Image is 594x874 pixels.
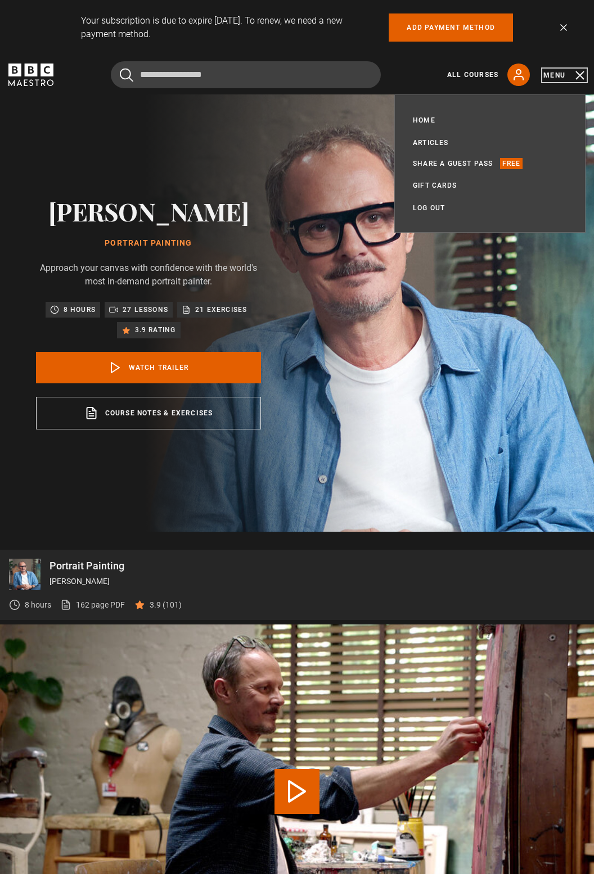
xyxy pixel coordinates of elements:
a: Course notes & exercises [36,397,261,429]
p: Free [500,158,523,169]
button: Submit the search query [120,68,133,82]
input: Search [111,61,381,88]
p: Portrait Painting [49,561,585,571]
a: All Courses [447,70,498,80]
a: Add payment method [389,13,513,42]
h2: [PERSON_NAME] [36,197,261,225]
p: 8 hours [64,304,96,315]
p: 8 hours [25,599,51,611]
a: Watch Trailer [36,352,261,383]
button: Play Video [274,769,319,814]
p: Your subscription is due to expire [DATE]. To renew, we need a new payment method. [81,14,375,41]
p: Approach your canvas with confidence with the world's most in-demand portrait painter. [36,261,261,288]
p: 21 exercises [195,304,247,315]
p: [PERSON_NAME] [49,576,585,587]
a: Log out [413,202,445,214]
p: 3.9 (101) [150,599,182,611]
a: Home [413,115,435,126]
button: Toggle navigation [543,70,586,81]
svg: BBC Maestro [8,64,53,86]
a: Gift Cards [413,180,457,191]
a: 162 page PDF [60,599,125,611]
p: 3.9 rating [135,324,176,336]
p: 27 lessons [123,304,168,315]
a: Articles [413,137,449,148]
h1: Portrait Painting [36,239,261,248]
a: Share a guest pass [413,158,493,169]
